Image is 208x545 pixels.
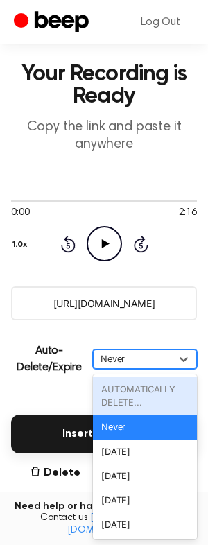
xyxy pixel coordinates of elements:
[127,6,194,39] a: Log Out
[101,352,164,365] div: Never
[67,513,168,535] a: [EMAIL_ADDRESS][DOMAIN_NAME]
[11,415,197,453] button: Insert into Docs
[93,440,197,464] div: [DATE]
[11,233,33,257] button: 1.0x
[93,464,197,488] div: [DATE]
[14,9,92,36] a: Beep
[93,512,197,537] div: [DATE]
[11,343,87,376] p: Auto-Delete/Expire
[93,488,197,512] div: [DATE]
[11,206,29,220] span: 0:00
[92,465,96,481] span: |
[179,206,197,220] span: 2:16
[11,63,197,107] h1: Your Recording is Ready
[30,465,80,481] button: Delete
[11,119,197,153] p: Copy the link and paste it anywhere
[93,377,197,415] div: AUTOMATICALLY DELETE...
[93,415,197,439] div: Never
[8,512,200,537] span: Contact us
